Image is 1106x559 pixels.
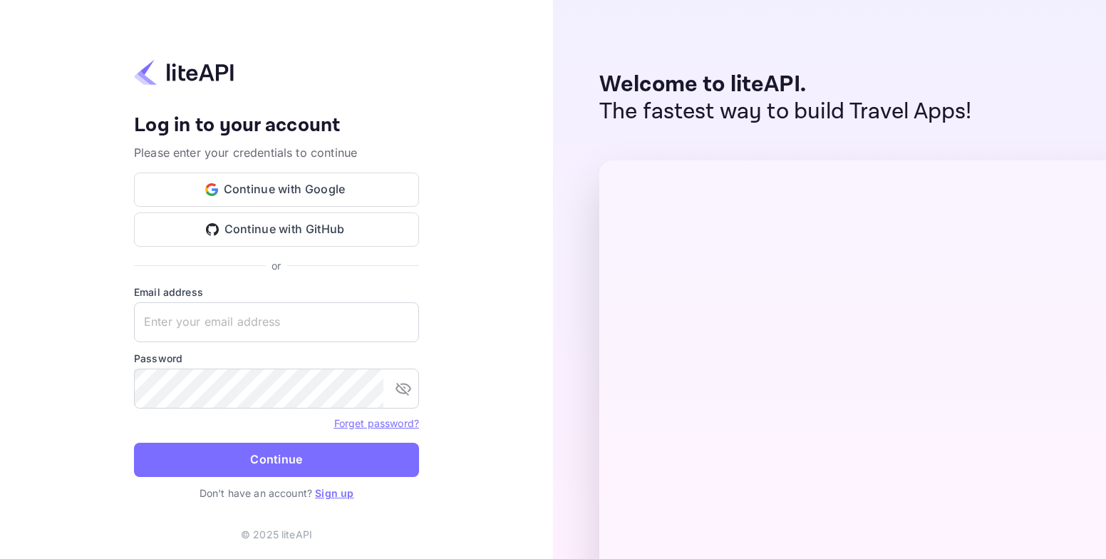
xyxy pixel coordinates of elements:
p: The fastest way to build Travel Apps! [599,98,972,125]
label: Password [134,351,419,366]
a: Sign up [315,487,353,499]
img: liteapi [134,58,234,86]
label: Email address [134,284,419,299]
button: Continue [134,443,419,477]
p: © 2025 liteAPI [241,527,312,542]
p: Don't have an account? [134,486,419,501]
input: Enter your email address [134,302,419,342]
p: Please enter your credentials to continue [134,144,419,161]
a: Forget password? [334,417,419,429]
button: Continue with Google [134,173,419,207]
p: Welcome to liteAPI. [599,71,972,98]
a: Forget password? [334,416,419,430]
h4: Log in to your account [134,113,419,138]
p: or [272,258,281,273]
button: Continue with GitHub [134,212,419,247]
button: toggle password visibility [389,374,418,403]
